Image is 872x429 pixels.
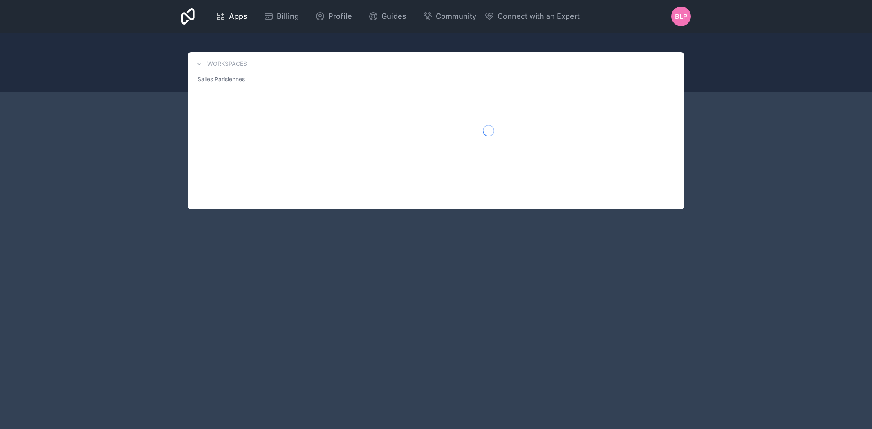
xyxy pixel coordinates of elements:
[194,72,285,87] a: Salles Parisiennes
[194,59,247,69] a: Workspaces
[309,7,359,25] a: Profile
[498,11,580,22] span: Connect with an Expert
[257,7,305,25] a: Billing
[277,11,299,22] span: Billing
[362,7,413,25] a: Guides
[436,11,476,22] span: Community
[675,11,687,21] span: BLP
[484,11,580,22] button: Connect with an Expert
[229,11,247,22] span: Apps
[207,60,247,68] h3: Workspaces
[381,11,406,22] span: Guides
[197,75,245,83] span: Salles Parisiennes
[209,7,254,25] a: Apps
[416,7,483,25] a: Community
[328,11,352,22] span: Profile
